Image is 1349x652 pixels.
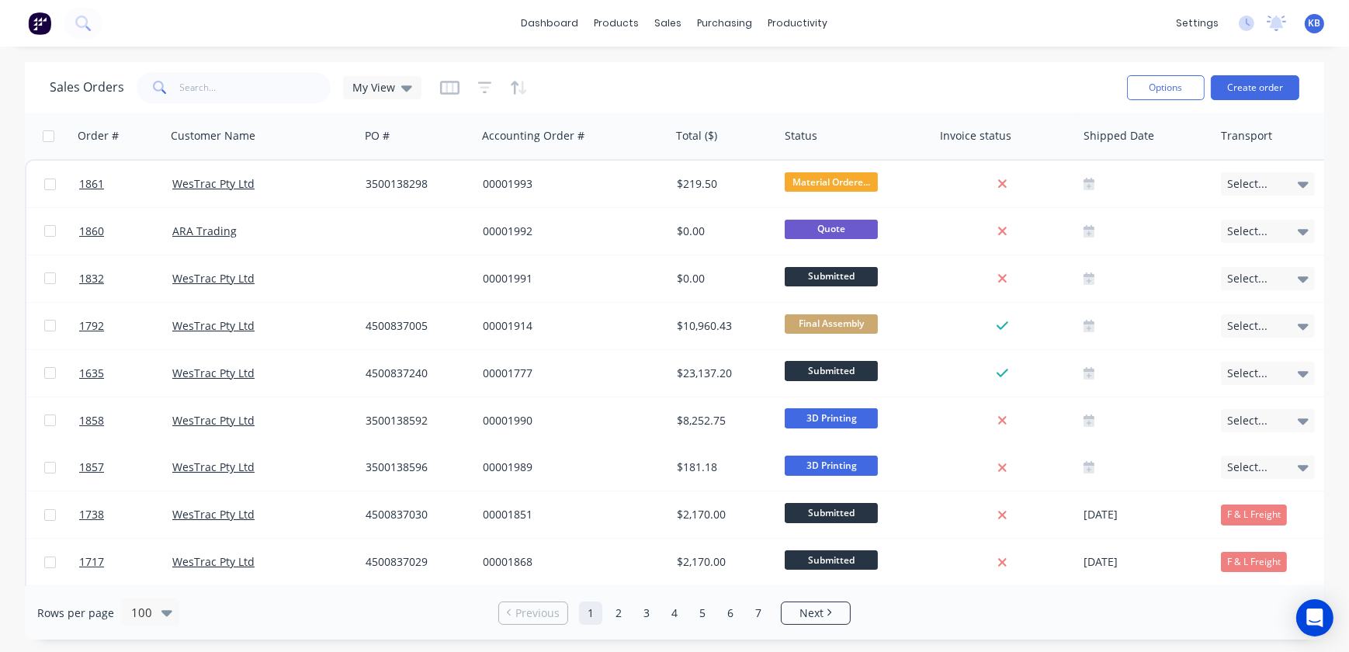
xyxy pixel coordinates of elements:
span: Final Assembly [785,314,878,334]
div: $0.00 [677,224,768,239]
div: [DATE] [1084,553,1209,572]
span: KB [1309,16,1321,30]
a: 1861 [79,161,172,207]
span: 1858 [79,413,104,428]
span: 3D Printing [785,456,878,475]
div: 4500837005 [366,318,465,334]
button: Create order [1211,75,1299,100]
div: $2,170.00 [677,554,768,570]
a: WesTrac Pty Ltd [172,413,255,428]
div: $219.50 [677,176,768,192]
span: My View [352,79,395,95]
a: 1738 [79,491,172,538]
div: [DATE] [1084,505,1209,525]
span: Submitted [785,267,878,286]
a: 1792 [79,303,172,349]
div: 00001992 [483,224,655,239]
div: $181.18 [677,460,768,475]
div: Open Intercom Messenger [1296,599,1333,636]
div: purchasing [690,12,761,35]
ul: Pagination [492,602,857,625]
span: 1861 [79,176,104,192]
div: 00001914 [483,318,655,334]
span: Select... [1227,366,1268,381]
div: $23,137.20 [677,366,768,381]
button: Options [1127,75,1205,100]
span: 1860 [79,224,104,239]
div: 4500837030 [366,507,465,522]
div: 00001990 [483,413,655,428]
span: Select... [1227,271,1268,286]
div: 00001993 [483,176,655,192]
span: Material Ordere... [785,172,878,192]
span: Select... [1227,460,1268,475]
a: Page 5 [691,602,714,625]
a: 1857 [79,444,172,491]
input: Search... [180,72,331,103]
span: 1832 [79,271,104,286]
a: dashboard [514,12,587,35]
div: 00001777 [483,366,655,381]
a: WesTrac Pty Ltd [172,176,255,191]
div: Invoice status [940,128,1011,144]
span: Submitted [785,361,878,380]
div: products [587,12,647,35]
div: productivity [761,12,836,35]
h1: Sales Orders [50,80,124,95]
span: Submitted [785,550,878,570]
a: Page 4 [663,602,686,625]
div: $10,960.43 [677,318,768,334]
span: Select... [1227,176,1268,192]
span: Previous [515,605,560,621]
a: Page 2 [607,602,630,625]
a: Previous page [499,605,567,621]
div: 3500138592 [366,413,465,428]
a: Page 6 [719,602,742,625]
div: Shipped Date [1084,128,1154,144]
a: WesTrac Pty Ltd [172,507,255,522]
a: Next page [782,605,850,621]
div: F & L Freight [1221,552,1287,572]
a: Page 1 is your current page [579,602,602,625]
div: 00001991 [483,271,655,286]
div: 3500138596 [366,460,465,475]
a: WesTrac Pty Ltd [172,271,255,286]
div: $2,170.00 [677,507,768,522]
div: Customer Name [171,128,255,144]
a: ARA Trading [172,224,237,238]
span: 1717 [79,554,104,570]
a: WesTrac Pty Ltd [172,460,255,474]
span: Rows per page [37,605,114,621]
div: 00001989 [483,460,655,475]
div: Total ($) [676,128,717,144]
div: 00001851 [483,507,655,522]
img: Factory [28,12,51,35]
span: 3D Printing [785,408,878,428]
span: 1738 [79,507,104,522]
a: Page 3 [635,602,658,625]
span: 1635 [79,366,104,381]
div: 00001868 [483,554,655,570]
div: PO # [365,128,390,144]
a: WesTrac Pty Ltd [172,554,255,569]
div: Status [785,128,817,144]
div: Accounting Order # [482,128,584,144]
div: F & L Freight [1221,505,1287,525]
div: Transport [1221,128,1272,144]
div: settings [1168,12,1226,35]
span: Select... [1227,413,1268,428]
div: 4500837240 [366,366,465,381]
a: 1832 [79,255,172,302]
a: 1860 [79,208,172,255]
div: 4500837029 [366,554,465,570]
span: Next [799,605,824,621]
div: Order # [78,128,119,144]
span: 1857 [79,460,104,475]
div: $0.00 [677,271,768,286]
a: 1858 [79,397,172,444]
div: $8,252.75 [677,413,768,428]
a: WesTrac Pty Ltd [172,366,255,380]
span: Select... [1227,318,1268,334]
a: 1635 [79,350,172,397]
span: Select... [1227,224,1268,239]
